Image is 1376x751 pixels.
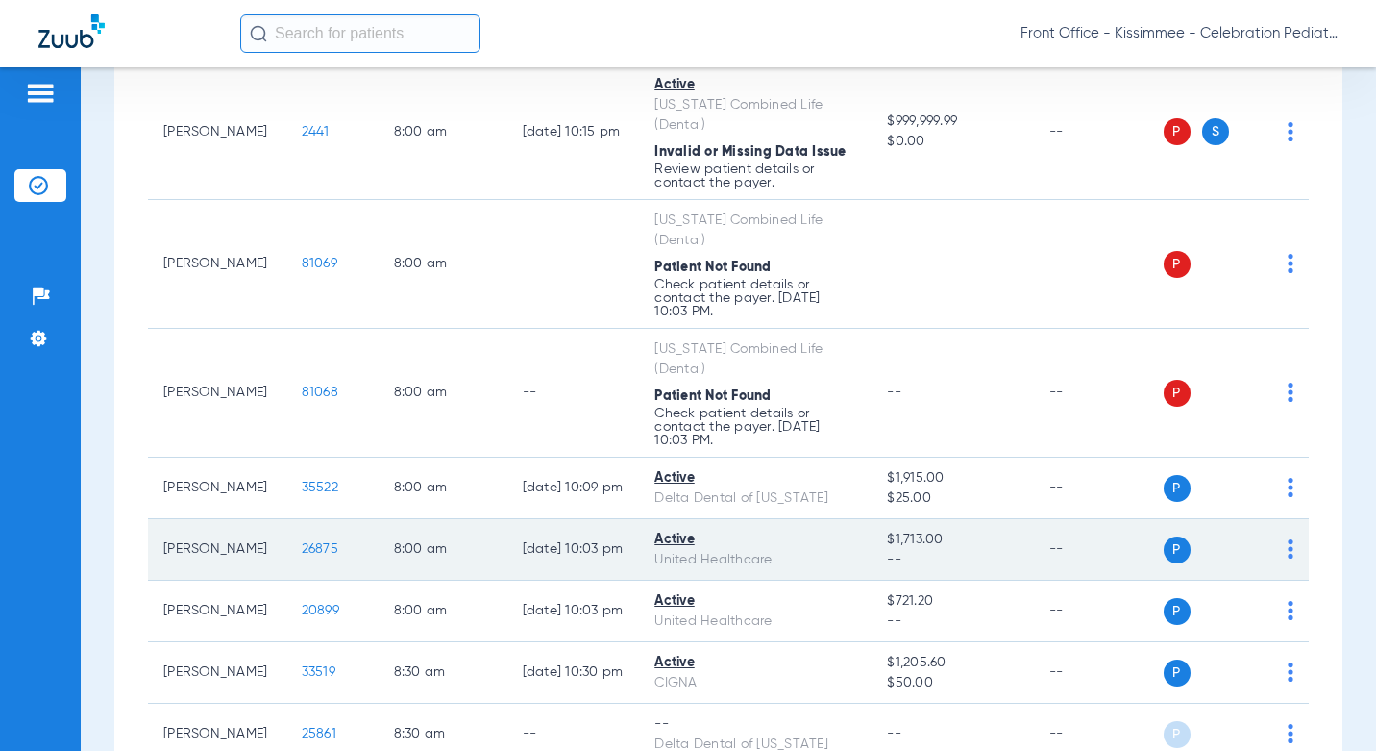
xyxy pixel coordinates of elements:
td: [PERSON_NAME] [148,200,286,329]
td: -- [507,200,640,329]
span: Invalid or Missing Data Issue [654,145,846,159]
div: Active [654,468,856,488]
span: P [1164,475,1191,502]
td: [PERSON_NAME] [148,519,286,581]
td: [DATE] 10:03 PM [507,581,640,642]
img: Search Icon [250,25,267,42]
img: group-dot-blue.svg [1288,254,1293,273]
span: 2441 [302,125,330,138]
div: Delta Dental of [US_STATE] [654,488,856,509]
td: 8:00 AM [379,519,507,581]
iframe: Chat Widget [1280,659,1376,751]
td: [PERSON_NAME] [148,329,286,458]
img: group-dot-blue.svg [1288,601,1293,620]
td: -- [1034,581,1164,642]
div: United Healthcare [654,550,856,570]
span: $25.00 [887,488,1018,509]
td: [DATE] 10:30 PM [507,642,640,704]
div: CIGNA [654,673,856,693]
span: 20899 [302,604,339,617]
span: -- [887,257,901,270]
img: group-dot-blue.svg [1288,478,1293,497]
p: Check patient details or contact the payer. [DATE] 10:03 PM. [654,278,856,318]
span: 26875 [302,542,338,556]
input: Search for patients [240,14,480,53]
td: [PERSON_NAME] [148,64,286,200]
span: 33519 [302,665,335,679]
span: Front Office - Kissimmee - Celebration Pediatric Dentistry [1020,24,1338,43]
div: [US_STATE] Combined Life (Dental) [654,211,856,251]
span: $1,915.00 [887,468,1018,488]
span: 25861 [302,727,336,740]
span: $999,999.99 [887,112,1018,132]
span: -- [887,612,1018,632]
span: 81069 [302,257,337,270]
td: -- [1034,200,1164,329]
span: $50.00 [887,673,1018,693]
span: $0.00 [887,132,1018,152]
span: S [1202,118,1229,145]
td: [PERSON_NAME] [148,581,286,642]
div: -- [654,714,856,735]
div: Active [654,530,856,550]
td: [DATE] 10:15 PM [507,64,640,200]
p: Review patient details or contact the payer. [654,163,856,189]
img: Zuub Logo [38,14,105,48]
td: 8:00 AM [379,64,507,200]
span: $1,713.00 [887,530,1018,550]
span: P [1164,537,1191,563]
span: P [1164,598,1191,625]
td: -- [1034,642,1164,704]
td: 8:00 AM [379,200,507,329]
td: 8:00 AM [379,329,507,458]
div: [US_STATE] Combined Life (Dental) [654,339,856,380]
span: $721.20 [887,591,1018,612]
span: P [1164,251,1191,278]
span: P [1164,380,1191,407]
td: [DATE] 10:03 PM [507,519,640,581]
span: $1,205.60 [887,653,1018,673]
td: -- [1034,519,1164,581]
span: -- [887,386,901,399]
div: Active [654,653,856,673]
span: P [1164,660,1191,687]
td: 8:30 AM [379,642,507,704]
td: 8:00 AM [379,458,507,519]
div: Active [654,75,856,95]
span: Patient Not Found [654,261,771,274]
img: group-dot-blue.svg [1288,122,1293,141]
div: United Healthcare [654,612,856,632]
span: Patient Not Found [654,389,771,403]
td: [PERSON_NAME] [148,642,286,704]
span: 35522 [302,481,338,494]
span: P [1164,721,1191,748]
img: group-dot-blue.svg [1288,539,1293,559]
td: -- [1034,329,1164,458]
td: [PERSON_NAME] [148,458,286,519]
span: -- [887,550,1018,570]
span: 81068 [302,386,338,399]
td: [DATE] 10:09 PM [507,458,640,519]
img: group-dot-blue.svg [1288,383,1293,402]
span: -- [887,727,901,740]
img: hamburger-icon [25,82,56,105]
td: -- [1034,458,1164,519]
p: Check patient details or contact the payer. [DATE] 10:03 PM. [654,407,856,447]
td: 8:00 AM [379,581,507,642]
td: -- [1034,64,1164,200]
td: -- [507,329,640,458]
div: [US_STATE] Combined Life (Dental) [654,95,856,136]
span: P [1164,118,1191,145]
div: Active [654,591,856,612]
